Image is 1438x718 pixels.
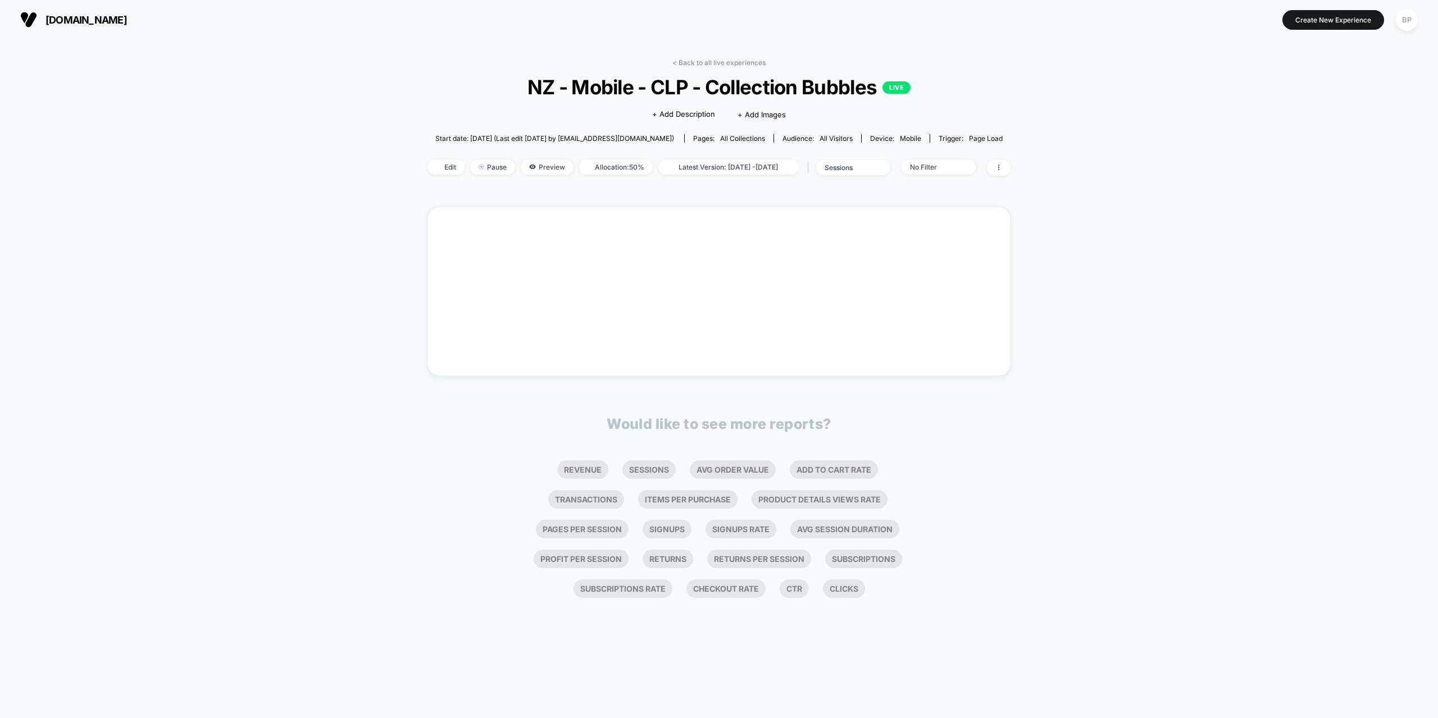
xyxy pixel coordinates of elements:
li: Add To Cart Rate [790,460,878,479]
div: No Filter [910,163,955,171]
li: Ctr [780,579,809,598]
li: Items Per Purchase [638,490,738,509]
button: Create New Experience [1282,10,1384,30]
img: end [479,164,484,170]
li: Returns Per Session [707,550,811,568]
img: Visually logo [20,11,37,28]
p: Would like to see more reports? [607,415,831,432]
li: Product Details Views Rate [752,490,888,509]
li: Subscriptions [825,550,902,568]
span: Preview [521,159,574,175]
span: Page Load [969,134,1003,143]
li: Signups Rate [706,520,776,538]
div: sessions [825,163,870,172]
li: Sessions [622,460,676,479]
span: + Add Images [738,110,786,119]
span: all collections [720,134,765,143]
span: NZ - Mobile - CLP - Collection Bubbles [457,75,981,99]
span: Device: [861,134,930,143]
p: LIVE [882,81,911,94]
li: Checkout Rate [686,579,766,598]
span: | [804,159,816,176]
button: [DOMAIN_NAME] [17,11,130,29]
li: Subscriptions Rate [574,579,672,598]
span: Start date: [DATE] (Last edit [DATE] by [EMAIL_ADDRESS][DOMAIN_NAME]) [435,134,674,143]
span: mobile [900,134,921,143]
div: Trigger: [939,134,1003,143]
div: BP [1396,9,1418,31]
li: Profit Per Session [534,550,629,568]
span: [DOMAIN_NAME] [45,14,127,26]
li: Transactions [548,490,624,509]
button: BP [1393,8,1421,31]
div: Audience: [782,134,853,143]
li: Clicks [823,579,865,598]
li: Avg Order Value [690,460,776,479]
a: < Back to all live experiences [672,58,766,67]
span: Edit [427,159,465,175]
div: Pages: [693,134,765,143]
li: Signups [643,520,691,538]
li: Revenue [557,460,608,479]
li: Avg Session Duration [790,520,899,538]
span: All Visitors [820,134,853,143]
span: Allocation: 50% [579,159,653,175]
span: Latest Version: [DATE] - [DATE] [658,159,799,175]
li: Returns [643,550,693,568]
span: + Add Description [652,109,715,120]
li: Pages Per Session [536,520,629,538]
span: Pause [470,159,515,175]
